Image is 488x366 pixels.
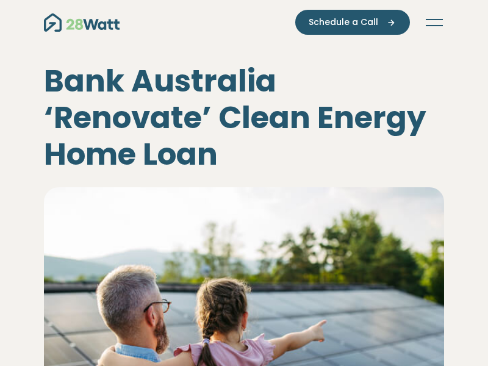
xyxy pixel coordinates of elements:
h1: Bank Australia ‘Renovate’ Clean Energy Home Loan [44,63,444,173]
button: Toggle navigation [425,16,444,29]
button: Schedule a Call [295,10,410,35]
img: 28Watt [44,13,120,32]
span: Schedule a Call [309,16,378,29]
nav: Main navigation [44,10,444,35]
